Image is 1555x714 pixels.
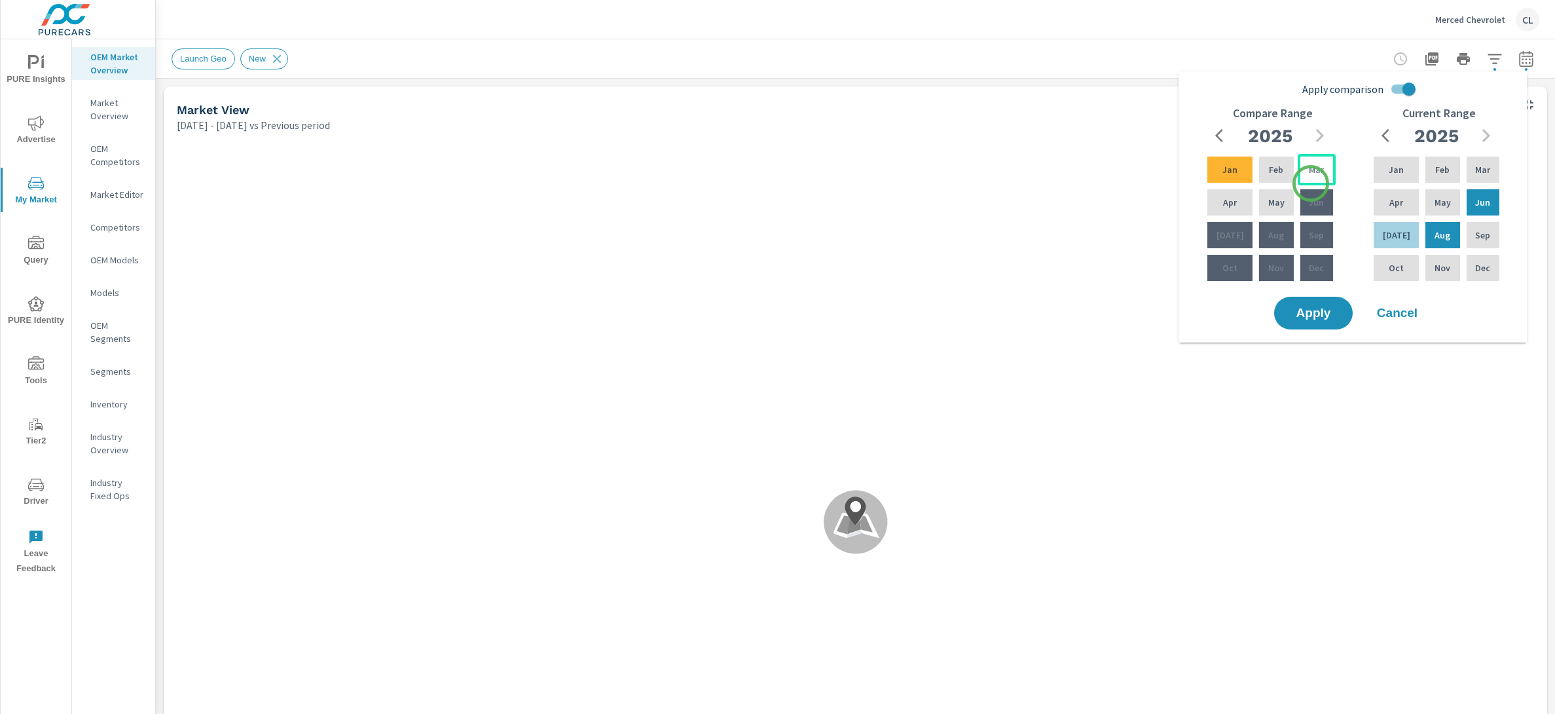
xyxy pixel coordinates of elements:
[72,217,155,237] div: Competitors
[72,250,155,270] div: OEM Models
[1302,81,1383,97] span: Apply comparison
[1287,307,1340,319] span: Apply
[72,93,155,126] div: Market Overview
[240,48,288,69] div: New
[90,430,145,457] p: Industry Overview
[1450,46,1476,72] button: Print Report
[72,427,155,460] div: Industry Overview
[90,476,145,502] p: Industry Fixed Ops
[1402,107,1476,120] h6: Current Range
[90,50,145,77] p: OEM Market Overview
[1222,261,1237,274] p: Oct
[5,55,67,87] span: PURE Insights
[90,398,145,411] p: Inventory
[90,188,145,201] p: Market Editor
[1268,196,1285,209] p: May
[1233,107,1313,120] h6: Compare Range
[1518,94,1539,115] button: Minimize Widget
[1,39,71,582] div: nav menu
[1435,229,1450,242] p: Aug
[1268,261,1284,274] p: Nov
[1309,196,1324,209] p: Jun
[90,96,145,122] p: Market Overview
[72,473,155,506] div: Industry Fixed Ops
[1248,124,1292,147] h2: 2025
[1475,196,1490,209] p: Jun
[1482,46,1508,72] button: Apply Filters
[1389,163,1404,176] p: Jan
[5,236,67,268] span: Query
[177,117,330,133] p: [DATE] - [DATE] vs Previous period
[1309,261,1324,274] p: Dec
[1222,163,1237,176] p: Jan
[90,254,145,267] p: OEM Models
[1435,261,1450,274] p: Nov
[90,142,145,168] p: OEM Competitors
[90,319,145,345] p: OEM Segments
[90,221,145,234] p: Competitors
[72,316,155,348] div: OEM Segments
[72,394,155,414] div: Inventory
[72,283,155,303] div: Models
[1414,124,1459,147] h2: 2025
[241,54,274,64] span: New
[1358,297,1436,329] button: Cancel
[72,185,155,204] div: Market Editor
[5,176,67,208] span: My Market
[72,362,155,381] div: Segments
[72,47,155,80] div: OEM Market Overview
[1268,229,1284,242] p: Aug
[5,296,67,328] span: PURE Identity
[1435,14,1505,26] p: Merced Chevrolet
[90,286,145,299] p: Models
[5,477,67,509] span: Driver
[172,54,234,64] span: Launch Geo
[1516,8,1539,31] div: CL
[1419,46,1445,72] button: "Export Report to PDF"
[1309,229,1324,242] p: Sep
[5,417,67,449] span: Tier2
[1309,163,1324,176] p: Mar
[1223,196,1237,209] p: Apr
[1435,196,1451,209] p: May
[1475,261,1490,274] p: Dec
[1435,163,1450,176] p: Feb
[1217,229,1244,242] p: [DATE]
[72,139,155,172] div: OEM Competitors
[1371,307,1423,319] span: Cancel
[1383,229,1410,242] p: [DATE]
[1269,163,1283,176] p: Feb
[5,115,67,147] span: Advertise
[1475,163,1490,176] p: Mar
[1513,46,1539,72] button: Select Date Range
[1274,297,1353,329] button: Apply
[1475,229,1490,242] p: Sep
[90,365,145,378] p: Segments
[5,356,67,388] span: Tools
[177,103,249,117] h5: Market View
[5,529,67,576] span: Leave Feedback
[1389,196,1403,209] p: Apr
[1389,261,1404,274] p: Oct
